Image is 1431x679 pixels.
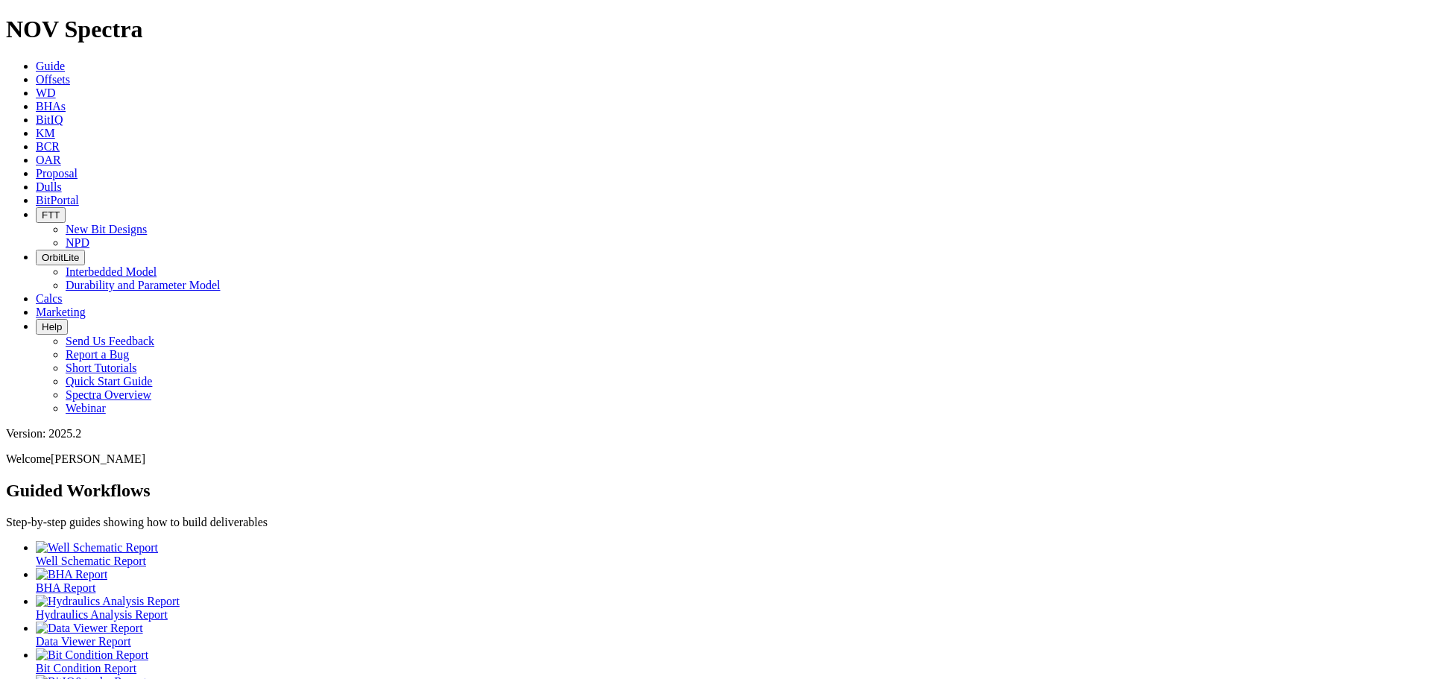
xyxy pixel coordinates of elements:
span: Hydraulics Analysis Report [36,608,168,621]
a: Well Schematic Report Well Schematic Report [36,541,1425,567]
span: Bit Condition Report [36,662,136,675]
span: FTT [42,209,60,221]
a: NPD [66,236,89,249]
a: New Bit Designs [66,223,147,236]
a: Guide [36,60,65,72]
h2: Guided Workflows [6,481,1425,501]
a: BCR [36,140,60,153]
span: OrbitLite [42,252,79,263]
span: [PERSON_NAME] [51,452,145,465]
a: Interbedded Model [66,265,157,278]
a: KM [36,127,55,139]
a: WD [36,86,56,99]
a: Quick Start Guide [66,375,152,388]
a: BHAs [36,100,66,113]
a: BitIQ [36,113,63,126]
a: Send Us Feedback [66,335,154,347]
button: OrbitLite [36,250,85,265]
a: Calcs [36,292,63,305]
p: Welcome [6,452,1425,466]
span: Well Schematic Report [36,555,146,567]
img: Bit Condition Report [36,648,148,662]
span: Data Viewer Report [36,635,131,648]
a: Offsets [36,73,70,86]
button: FTT [36,207,66,223]
img: Well Schematic Report [36,541,158,555]
a: Spectra Overview [66,388,151,401]
span: BHA Report [36,581,95,594]
a: OAR [36,154,61,166]
a: Short Tutorials [66,361,137,374]
h1: NOV Spectra [6,16,1425,43]
img: Data Viewer Report [36,622,143,635]
a: Durability and Parameter Model [66,279,221,291]
a: BitPortal [36,194,79,206]
a: Proposal [36,167,78,180]
a: Marketing [36,306,86,318]
a: Dulls [36,180,62,193]
button: Help [36,319,68,335]
a: Data Viewer Report Data Viewer Report [36,622,1425,648]
a: Webinar [66,402,106,414]
a: BHA Report BHA Report [36,568,1425,594]
img: Hydraulics Analysis Report [36,595,180,608]
a: Bit Condition Report Bit Condition Report [36,648,1425,675]
span: Help [42,321,62,332]
a: Hydraulics Analysis Report Hydraulics Analysis Report [36,595,1425,621]
img: BHA Report [36,568,107,581]
div: Version: 2025.2 [6,427,1425,440]
p: Step-by-step guides showing how to build deliverables [6,516,1425,529]
a: Report a Bug [66,348,129,361]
